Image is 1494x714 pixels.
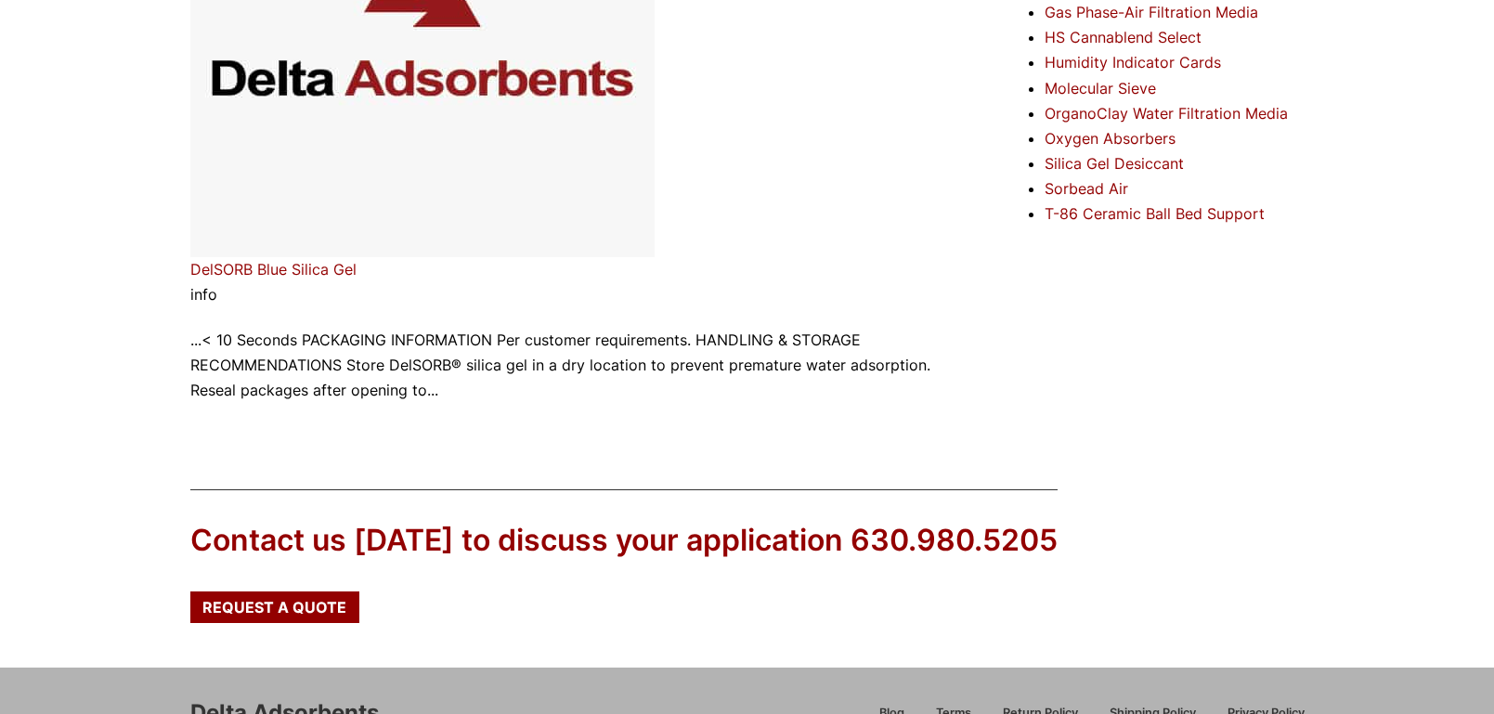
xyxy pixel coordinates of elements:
div: Contact us [DATE] to discuss your application 630.980.5205 [190,520,1058,562]
a: Silica Gel Desiccant [1045,154,1184,173]
a: OrganoClay Water Filtration Media [1045,104,1288,123]
a: DelSORB Blue Silica Gel [190,260,357,279]
a: T-86 Ceramic Ball Bed Support [1045,204,1265,223]
a: Humidity Indicator Cards [1045,53,1221,71]
a: Oxygen Absorbers [1045,129,1176,148]
a: Sorbead Air [1045,179,1128,198]
a: Request a Quote [190,591,359,623]
a: Molecular Sieve [1045,79,1156,97]
span: Request a Quote [202,600,346,615]
p: ...< 10 Seconds PACKAGING INFORMATION Per customer requirements. HANDLING & STORAGE RECOMMENDATIO... [190,328,965,404]
a: Gas Phase-Air Filtration Media [1045,3,1258,21]
p: info [190,282,965,307]
a: HS Cannablend Select [1045,28,1202,46]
